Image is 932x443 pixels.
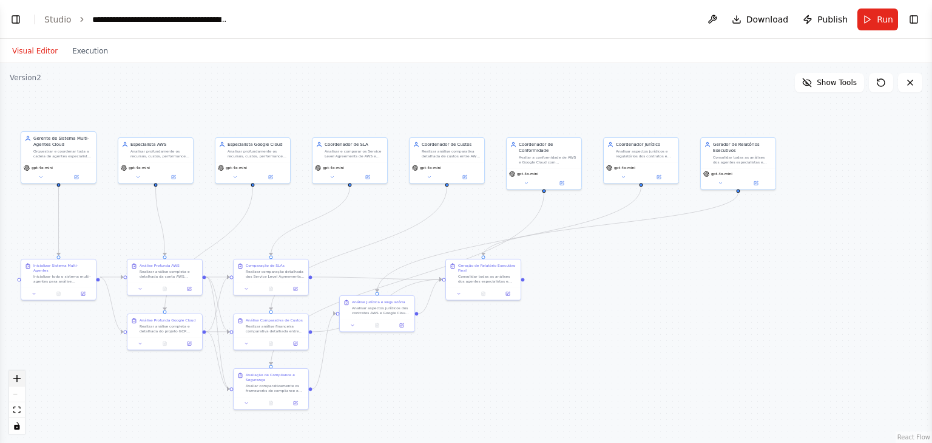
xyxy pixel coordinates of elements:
button: Open in side panel [157,173,191,180]
div: Consolidar todas as análises dos agentes especialistas e coordenadores em um relatório executivo ... [458,274,517,284]
button: toggle interactivity [9,418,25,434]
div: Gerador de Relatórios Executivos [713,142,772,154]
button: Show Tools [795,73,864,92]
button: No output available [152,285,177,292]
button: fit view [9,402,25,418]
div: Avaliação de Compliance e Segurança [246,373,305,382]
button: No output available [470,290,496,297]
div: Coordenador de SLAAnalisar e comparar os Service Level Agreements de AWS e Google Cloud para o co... [312,137,388,184]
button: Visual Editor [5,44,65,58]
button: Open in side panel [179,285,200,292]
div: Análise Jurídica e RegulatóriaAnalisar aspectos jurídicos dos contratos AWS e Google Cloud sob ót... [339,295,415,332]
g: Edge from ad241a46-655e-4f72-bc0c-459c2c50b664 to fb8c40b5-6911-42dc-b36c-4875eff11178 [162,187,256,310]
button: Open in side panel [498,290,518,297]
div: Orquestrar e coordenar toda a cadeia de agentes especialistas para análise comparativa de provedo... [33,149,92,159]
div: Realizar análise completa e detalhada da conta AWS {aws_account_id}, coletando dados de: custos v... [140,269,198,279]
div: Analisar profundamente os recursos, custos, performance e configurações da conta AWS {aws_account... [130,149,189,159]
div: Coordenador JurídicoAnalisar aspectos jurídicos e regulatórios dos contratos e termos de serviço ... [603,137,679,184]
div: Coordenador de CustosRealizar análise comparativa detalhada de custos entre AWS e Google Cloud, c... [409,137,485,184]
button: Open in side panel [448,173,482,180]
button: Show right sidebar [905,11,922,28]
g: Edge from 70445ecb-1e58-4207-b2f0-00d298939bf9 to 701fdc56-cdbe-4805-9399-8724bdbb780e [312,276,442,335]
div: Analisar profundamente os recursos, custos, performance e configurações do projeto GCP {gcp_proje... [228,149,286,159]
div: Inicializar todo o sistema multi-agentes para análise comparativa de provedores cloud AWS (conta ... [33,274,92,284]
button: Publish [798,9,853,30]
g: Edge from a6f6f03c-c262-4095-b101-d652adef30f8 to 701fdc56-cdbe-4805-9399-8724bdbb780e [312,274,442,283]
button: Open in side panel [545,179,579,187]
div: Gerente de Sistema Multi-Agentes CloudOrquestrar e coordenar toda a cadeia de agentes especialist... [21,131,96,184]
div: Version 2 [10,73,41,83]
button: zoom in [9,371,25,386]
g: Edge from d166c02c-359b-4e1d-b55b-22c52469039d to 70445ecb-1e58-4207-b2f0-00d298939bf9 [268,187,450,310]
div: Inicializar Sistema Multi-Agentes [33,263,92,273]
div: Analisar aspectos jurídicos dos contratos AWS e Google Cloud sob ótica da legislação brasileira. ... [352,306,411,315]
span: gpt-4o-mini [711,171,732,176]
div: Inicializar Sistema Multi-AgentesInicializar todo o sistema multi-agentes para análise comparativ... [21,259,96,301]
span: gpt-4o-mini [517,171,538,176]
div: Avaliação de Compliance e SegurançaAvaliar comparativamente os frameworks de compliance e seguran... [233,368,309,410]
button: Open in side panel [391,321,412,329]
button: No output available [258,399,283,407]
a: React Flow attribution [897,434,930,441]
span: gpt-4o-mini [420,165,441,170]
div: Realizar análise comparativa detalhada de custos entre AWS e Google Cloud, calculando TCO (Total ... [422,149,481,159]
div: Especialista Google CloudAnalisar profundamente os recursos, custos, performance e configurações ... [215,137,291,184]
div: Avaliar a conformidade de AWS e Google Cloud com frameworks de segurança e compliance {compliance... [519,155,578,165]
g: Edge from 01aba47b-8cb7-4167-86ce-7d461293634e to 70445ecb-1e58-4207-b2f0-00d298939bf9 [206,274,230,335]
button: Open in side panel [642,173,677,180]
div: Consolidar todas as análises dos agentes especialistas e coordenadores em um relatório executivo ... [713,155,772,165]
div: Analisar aspectos jurídicos e regulatórios dos contratos e termos de serviço de AWS e Google Clou... [616,149,675,159]
span: gpt-4o-mini [32,165,53,170]
div: Geração de Relatório Executivo FinalConsolidar todas as análises dos agentes especialistas e coor... [445,259,521,301]
div: Coordenador de ConformidadeAvaliar a conformidade de AWS e Google Cloud com frameworks de seguran... [506,137,582,190]
div: Análise Comparativa de Custos [246,318,303,323]
g: Edge from 4f8681b3-d070-42b5-b216-e6a6a36f8d6f to b1d82763-d794-4e09-a59f-697c3fab6e29 [374,187,644,292]
button: Open in side panel [739,179,774,187]
button: Open in side panel [179,340,200,347]
div: Coordenador de SLA [325,142,383,148]
nav: breadcrumb [44,13,229,26]
button: Open in side panel [59,173,93,180]
span: Download [746,13,789,26]
div: Geração de Relatório Executivo Final [458,263,517,273]
span: Show Tools [817,78,857,88]
div: Especialista Google Cloud [228,142,286,148]
button: No output available [258,340,283,347]
button: Open in side panel [73,290,93,297]
span: gpt-4o-mini [614,165,635,170]
g: Edge from 01aba47b-8cb7-4167-86ce-7d461293634e to 1849d2d9-2544-4dd6-81bc-062b0f153c79 [206,274,230,392]
button: Open in side panel [285,399,306,407]
a: Studio [44,15,72,24]
span: gpt-4o-mini [323,165,344,170]
div: Análise Profunda Google CloudRealizar análise completa e detalhada do projeto GCP {gcp_project_id... [127,314,203,351]
div: Coordenador de Conformidade [519,142,578,154]
g: Edge from 5986449a-33ef-4ac2-8453-974d5fb3d49f to a6f6f03c-c262-4095-b101-d652adef30f8 [268,187,353,255]
g: Edge from fb8c40b5-6911-42dc-b36c-4875eff11178 to a6f6f03c-c262-4095-b101-d652adef30f8 [206,274,230,335]
button: Open in side panel [351,173,385,180]
div: Especialista AWS [130,142,189,148]
span: gpt-4o-mini [129,165,150,170]
div: Análise Profunda AWS [140,263,180,268]
div: Análise Comparativa de CustosRealizar análise financeira comparativa detalhada entre AWS e Google... [233,314,309,351]
button: Open in side panel [254,173,288,180]
g: Edge from fb8c40b5-6911-42dc-b36c-4875eff11178 to 1849d2d9-2544-4dd6-81bc-062b0f153c79 [206,329,230,392]
button: No output available [46,290,71,297]
button: Show left sidebar [7,11,24,28]
div: Coordenador de Custos [422,142,481,148]
button: Open in side panel [285,285,306,292]
div: Análise Profunda Google Cloud [140,318,195,323]
button: No output available [364,321,390,329]
g: Edge from b1d82763-d794-4e09-a59f-697c3fab6e29 to 701fdc56-cdbe-4805-9399-8724bdbb780e [419,276,442,317]
span: Publish [817,13,848,26]
g: Edge from 01aba47b-8cb7-4167-86ce-7d461293634e to a6f6f03c-c262-4095-b101-d652adef30f8 [206,274,230,280]
span: Run [877,13,893,26]
g: Edge from fb8c40b5-6911-42dc-b36c-4875eff11178 to 70445ecb-1e58-4207-b2f0-00d298939bf9 [206,329,230,335]
g: Edge from 46113a55-53c7-402f-bff6-4534f225f90d to f8c1bc30-6f11-4535-907b-761b57d822a0 [56,187,62,255]
g: Edge from f8c1bc30-6f11-4535-907b-761b57d822a0 to 01aba47b-8cb7-4167-86ce-7d461293634e [100,274,124,280]
div: Realizar análise financeira comparativa detalhada entre AWS e Google Cloud considerando os dados ... [246,324,305,334]
button: Execution [65,44,115,58]
div: Gerente de Sistema Multi-Agentes Cloud [33,136,92,148]
button: Run [857,9,898,30]
button: No output available [258,285,283,292]
div: Análise Jurídica e Regulatória [352,300,405,304]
